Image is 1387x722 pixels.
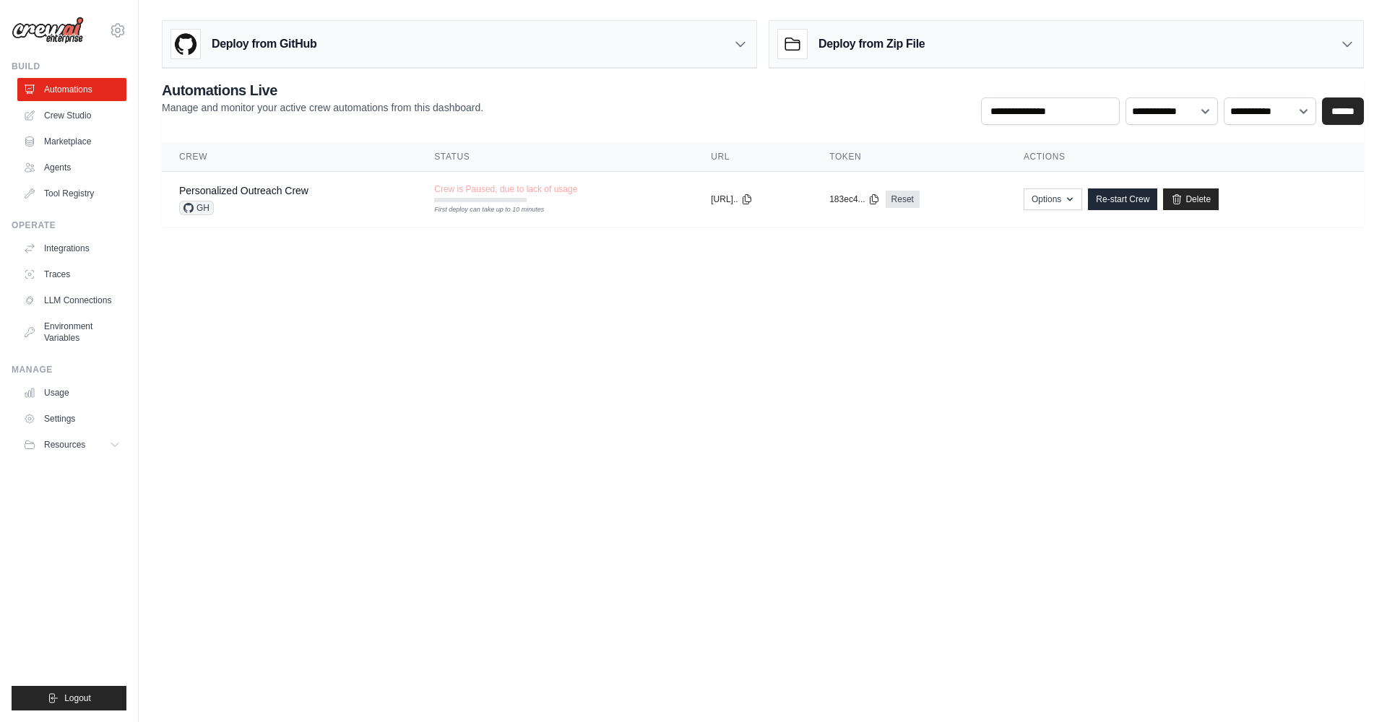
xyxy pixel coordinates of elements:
[44,439,85,451] span: Resources
[12,61,126,72] div: Build
[434,205,527,215] div: First deploy can take up to 10 minutes
[162,142,417,172] th: Crew
[1163,188,1219,210] a: Delete
[1006,142,1364,172] th: Actions
[1088,188,1157,210] a: Re-start Crew
[162,100,483,115] p: Manage and monitor your active crew automations from this dashboard.
[179,201,214,215] span: GH
[434,183,577,195] span: Crew is Paused, due to lack of usage
[162,80,483,100] h2: Automations Live
[829,193,879,205] button: 183ec4...
[17,156,126,179] a: Agents
[17,237,126,260] a: Integrations
[64,692,91,704] span: Logout
[12,686,126,710] button: Logout
[12,364,126,375] div: Manage
[179,185,308,196] a: Personalized Outreach Crew
[812,142,1006,172] th: Token
[886,191,920,208] a: Reset
[1024,188,1082,210] button: Options
[17,78,126,101] a: Automations
[17,315,126,349] a: Environment Variables
[17,289,126,312] a: LLM Connections
[212,35,316,53] h3: Deploy from GitHub
[17,263,126,286] a: Traces
[693,142,812,172] th: URL
[17,433,126,456] button: Resources
[17,104,126,127] a: Crew Studio
[171,30,200,58] img: GitHub Logo
[17,381,126,404] a: Usage
[17,130,126,153] a: Marketplace
[818,35,925,53] h3: Deploy from Zip File
[12,219,126,231] div: Operate
[17,407,126,430] a: Settings
[417,142,693,172] th: Status
[17,182,126,205] a: Tool Registry
[12,17,84,44] img: Logo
